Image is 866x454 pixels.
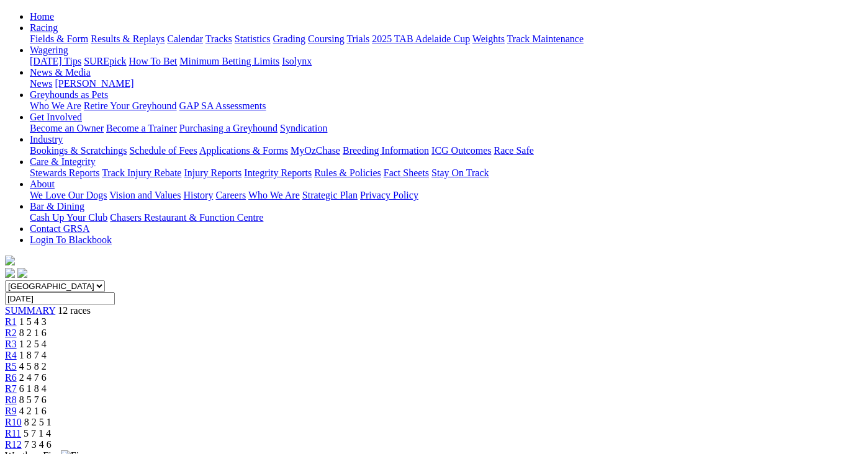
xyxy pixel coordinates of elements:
a: Become a Trainer [106,123,177,133]
a: Coursing [308,33,345,44]
a: R10 [5,417,22,427]
a: Fields & Form [30,33,88,44]
a: Race Safe [494,145,533,156]
a: Calendar [167,33,203,44]
a: Become an Owner [30,123,104,133]
a: SUREpick [84,56,126,66]
span: 8 2 5 1 [24,417,52,427]
span: 8 2 1 6 [19,327,47,338]
a: Integrity Reports [244,167,312,178]
a: Syndication [280,123,327,133]
div: News & Media [30,78,861,89]
a: R6 [5,372,17,383]
a: Industry [30,134,63,145]
a: Tracks [205,33,232,44]
a: Racing [30,22,58,33]
div: Wagering [30,56,861,67]
a: Minimum Betting Limits [179,56,279,66]
a: GAP SA Assessments [179,100,266,111]
a: Results & Replays [91,33,165,44]
div: Industry [30,145,861,156]
a: Cash Up Your Club [30,212,107,223]
a: R11 [5,428,21,438]
a: Trials [346,33,369,44]
img: facebook.svg [5,268,15,278]
a: R3 [5,339,17,349]
span: 4 5 8 2 [19,361,47,372]
a: Wagering [30,45,68,55]
a: Who We Are [248,190,300,200]
a: Stewards Reports [30,167,99,178]
span: 4 2 1 6 [19,406,47,416]
a: Grading [273,33,305,44]
a: Careers [215,190,246,200]
span: SUMMARY [5,305,55,316]
a: Injury Reports [184,167,241,178]
a: R7 [5,383,17,394]
a: Statistics [235,33,271,44]
a: History [183,190,213,200]
a: Rules & Policies [314,167,381,178]
a: Applications & Forms [199,145,288,156]
a: Fact Sheets [384,167,429,178]
a: MyOzChase [291,145,340,156]
a: Who We Are [30,100,81,111]
img: twitter.svg [17,268,27,278]
a: Vision and Values [109,190,181,200]
a: Stay On Track [431,167,489,178]
a: Greyhounds as Pets [30,89,108,100]
span: 1 8 7 4 [19,350,47,360]
a: R9 [5,406,17,416]
span: 2 4 7 6 [19,372,47,383]
a: We Love Our Dogs [30,190,107,200]
a: ICG Outcomes [431,145,491,156]
div: Bar & Dining [30,212,861,223]
a: Bookings & Scratchings [30,145,127,156]
span: 6 1 8 4 [19,383,47,394]
a: Weights [472,33,505,44]
a: Purchasing a Greyhound [179,123,277,133]
a: R2 [5,327,17,338]
span: R4 [5,350,17,360]
span: 5 7 1 4 [24,428,51,438]
span: 12 races [58,305,91,316]
a: News & Media [30,67,91,78]
a: Chasers Restaurant & Function Centre [110,212,263,223]
a: Home [30,11,54,22]
a: Strategic Plan [302,190,358,200]
div: Racing [30,33,861,45]
a: How To Bet [129,56,178,66]
div: Care & Integrity [30,167,861,179]
a: Isolynx [282,56,312,66]
a: Track Injury Rebate [102,167,181,178]
input: Select date [5,292,115,305]
a: [PERSON_NAME] [55,78,133,89]
a: Contact GRSA [30,223,89,234]
a: R8 [5,394,17,405]
span: 1 2 5 4 [19,339,47,349]
a: Care & Integrity [30,156,96,167]
div: Greyhounds as Pets [30,100,861,112]
a: [DATE] Tips [30,56,81,66]
a: R5 [5,361,17,372]
span: 7 3 4 6 [24,439,52,450]
a: News [30,78,52,89]
a: Breeding Information [343,145,429,156]
a: R12 [5,439,22,450]
div: Get Involved [30,123,861,134]
a: Bar & Dining [30,201,84,211]
a: Track Maintenance [507,33,584,44]
a: R1 [5,316,17,327]
a: About [30,179,55,189]
a: Schedule of Fees [129,145,197,156]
